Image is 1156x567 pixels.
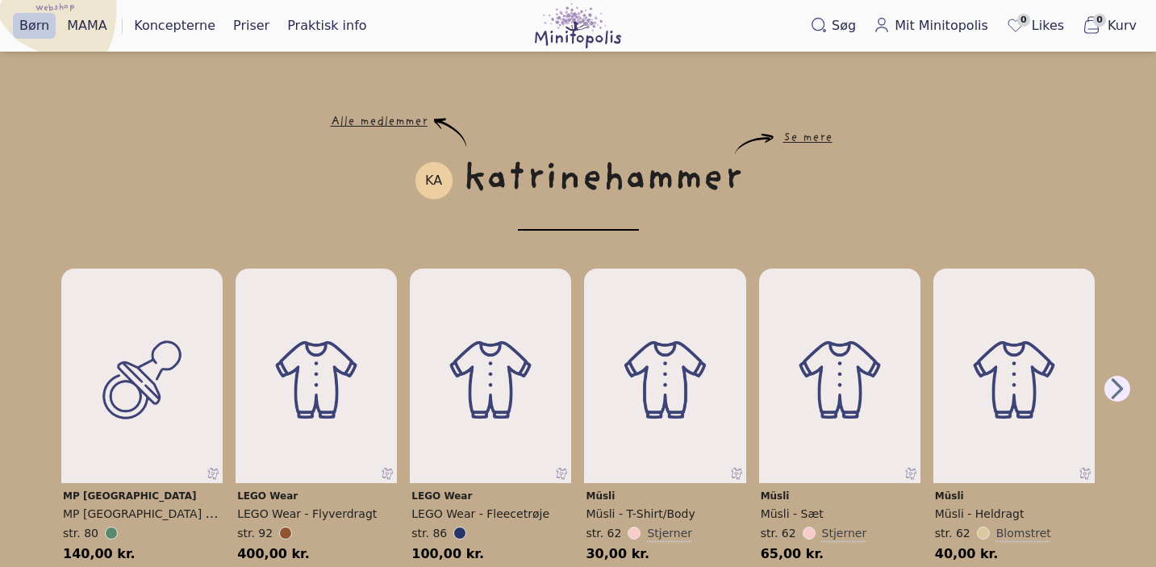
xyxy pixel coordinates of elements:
span: Søg [832,16,856,35]
span: Likes [1032,16,1064,35]
span: 100,00 kr. [411,548,484,561]
a: LEGO Wear [411,490,570,502]
button: Next Page [1104,376,1130,402]
span: str. 62 [761,527,796,540]
a: Børn [13,13,56,39]
div: 4 [753,269,927,561]
button: Søg [804,13,862,39]
a: LEGO Wear - Flyverdragt [237,506,395,522]
span: MP [GEOGRAPHIC_DATA] [63,490,196,502]
a: 0Likes [1000,12,1070,40]
a: BørnetøjBørnetøj [236,269,397,484]
img: Børnetøj [584,269,745,492]
a: MP [GEOGRAPHIC_DATA] - Strømpebukser [63,506,221,522]
span: str. 86 [411,527,447,540]
img: Minitopolis logo [535,3,621,48]
span: 140,00 kr. [63,548,136,561]
img: Børnetøj [759,269,920,492]
span: str. 80 [63,527,98,540]
a: MP [GEOGRAPHIC_DATA] [63,490,221,502]
div: 0 [55,269,229,561]
span: Müsli [586,490,615,502]
button: Blomstret [996,525,1051,541]
span: LEGO Wear - Flyverdragt [237,507,377,520]
a: Se mere [783,134,833,144]
span: Müsli - Sæt [761,507,824,520]
a: Mit Minitopolis [867,13,995,39]
span: LEGO Wear [411,490,472,502]
a: BørnetøjBørnetøj [410,269,571,484]
a: BørnetøjBørnetøj [584,269,745,484]
a: Praktisk info [281,13,373,39]
a: Accessories til børnAccessories til børn [61,269,223,484]
span: Kurv [1108,16,1137,35]
span: 40,00 kr. [935,548,999,561]
a: Müsli - T-shirt/body [586,506,744,522]
div: 3 [578,269,752,561]
a: Koncepterne [127,13,222,39]
span: 400,00 kr. [237,548,310,561]
a: Müsli [761,490,919,502]
span: str. 62 [935,527,970,540]
a: BørnetøjBørnetøj [759,269,920,484]
a: Müsli [935,490,1093,502]
div: 1 [229,269,403,561]
a: Müsli [586,490,744,502]
span: Müsli - T-shirt/body [586,507,695,520]
button: Stjerner [647,525,692,541]
a: Müsli - Sæt [761,506,919,522]
span: str. 92 [237,527,273,540]
a: Müsli - Heldragt [935,506,1093,522]
span: 30,00 kr. [586,548,649,561]
a: Alle medlemmer [331,118,428,127]
span: str. 62 [586,527,621,540]
span: 0 [1093,14,1106,27]
div: katrinehammer [463,155,742,206]
span: Müsli [761,490,790,502]
span: LEGO Wear [237,490,298,502]
span: Müsli [935,490,964,502]
img: Børnetøj [236,269,397,492]
div: 2 [403,269,578,561]
a: LEGO Wear - Fleecetrøje [411,506,570,522]
a: BørnetøjBørnetøj [933,269,1095,484]
span: LEGO Wear - Fleecetrøje [411,507,549,520]
span: 65,00 kr. [761,548,824,561]
button: Stjerner [822,525,867,541]
img: Børnetøj [933,269,1095,492]
span: Mit Minitopolis [895,16,988,35]
div: 5 [927,269,1101,561]
div: KA [415,161,453,200]
a: LEGO Wear [237,490,395,502]
a: Priser [227,13,276,39]
button: 0Kurv [1075,12,1143,40]
span: 0 [1017,14,1030,27]
span: Müsli - Heldragt [935,507,1025,520]
a: MAMA [61,13,114,39]
img: Børnetøj [410,269,571,492]
img: Accessories til børn [61,269,223,492]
